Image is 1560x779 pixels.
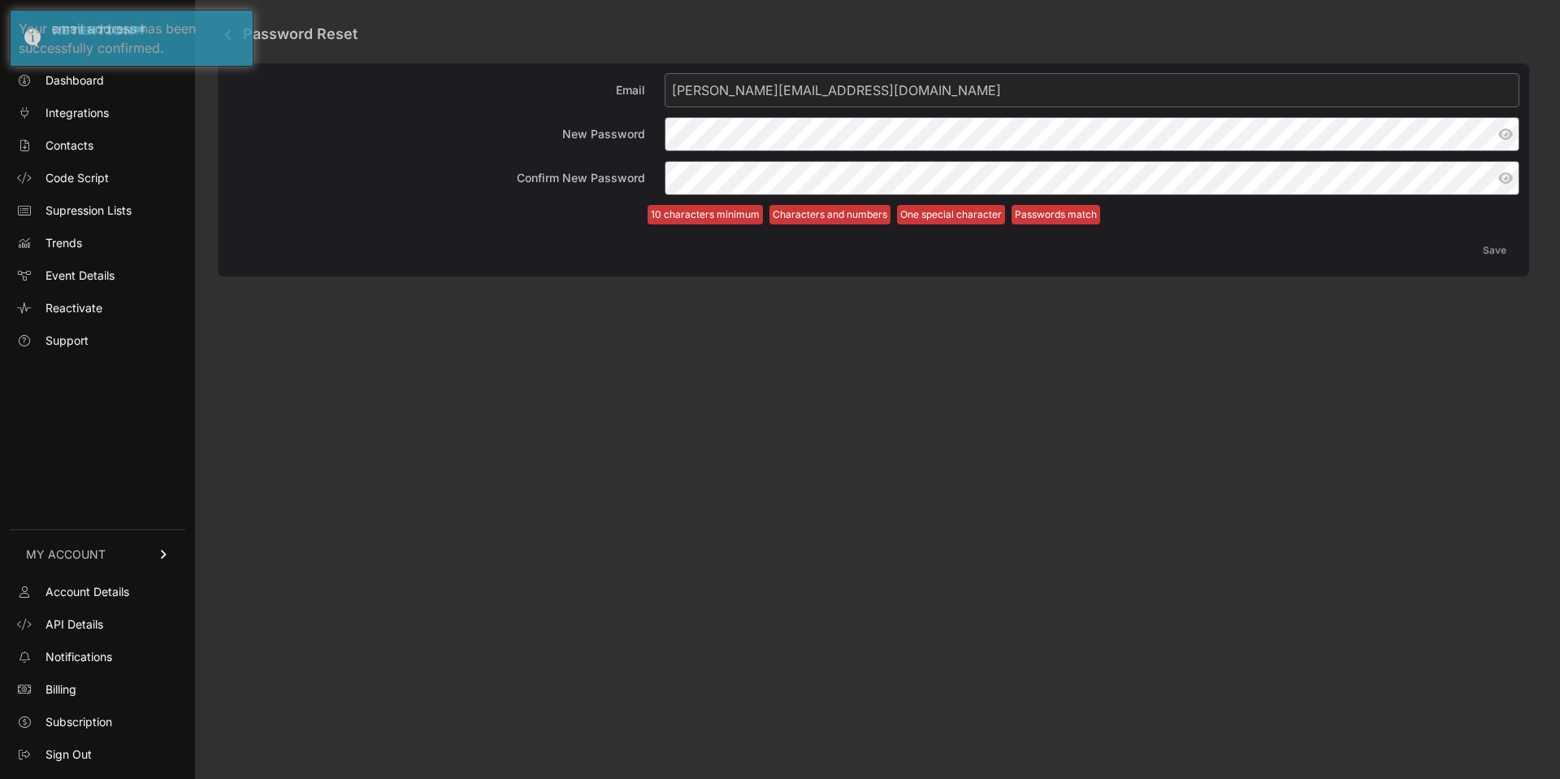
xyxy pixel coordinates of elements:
[10,263,185,289] a: Event Details
[218,23,1529,47] h2: Password Reset
[10,677,185,703] a: Billing
[45,714,112,730] span: Subscription
[45,333,89,349] span: Support
[10,644,185,670] a: Notifications
[45,72,104,89] span: Dashboard
[10,133,185,159] a: Contacts
[10,230,185,256] a: Trends
[10,295,185,321] a: Reactivate
[10,165,185,191] a: Code Script
[45,746,92,763] span: Sign Out
[45,235,82,251] span: Trends
[10,579,185,605] a: Account Details
[10,100,185,126] a: Integrations
[227,126,645,142] div: New Password
[10,611,185,638] a: API Details
[45,681,76,698] span: Billing
[45,300,102,316] span: Reactivate
[45,202,132,219] span: Supression Lists
[227,170,645,186] div: Confirm New Password
[10,328,185,354] a: Support
[10,742,185,768] a: Sign Out
[10,67,185,94] a: Dashboard
[45,105,109,121] span: Integrations
[19,19,245,58] div: Your email address has been successfully confirmed.
[665,117,1519,151] input: New Password
[10,709,185,735] a: Subscription
[648,205,763,224] li: 10 characters minimum
[227,82,645,98] div: Email
[45,584,129,600] span: Account Details
[45,649,112,665] span: Notifications
[10,198,185,224] a: Supression Lists
[1012,205,1100,224] li: Passwords match
[45,170,109,186] span: Code Script
[45,616,103,633] span: API Details
[26,546,106,563] span: MY ACCOUNT
[665,73,1519,107] input: Email
[45,137,93,154] span: Contacts
[10,529,185,579] a: MY ACCOUNT
[897,205,1005,224] li: One special character
[45,268,115,284] span: Event Details
[769,205,890,224] li: Characters and numbers
[665,161,1519,195] input: Confirm New Password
